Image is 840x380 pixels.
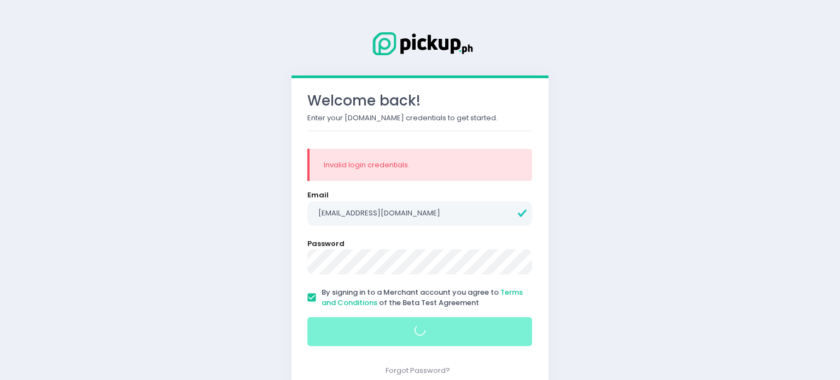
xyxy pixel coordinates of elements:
[307,190,329,201] label: Email
[307,238,345,249] label: Password
[307,201,533,226] input: Email
[365,30,475,57] img: Logo
[322,287,523,308] a: Terms and Conditions
[324,160,518,171] div: Invalid login credentials.
[307,113,533,124] p: Enter your [DOMAIN_NAME] credentials to get started.
[307,92,533,109] h3: Welcome back!
[322,287,523,308] span: By signing in to a Merchant account you agree to of the Beta Test Agreement
[386,365,451,376] a: Forgot Password?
